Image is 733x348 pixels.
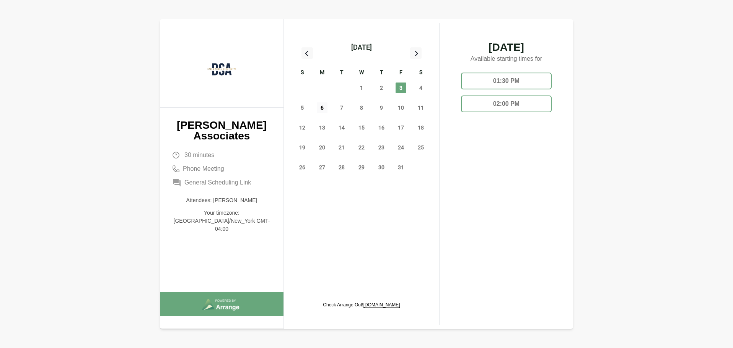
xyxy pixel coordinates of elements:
span: Sunday, October 26, 2025 [297,162,308,173]
span: Monday, October 13, 2025 [317,122,327,133]
div: [DATE] [351,42,372,53]
span: Sunday, October 19, 2025 [297,142,308,153]
span: Friday, October 10, 2025 [396,102,406,113]
span: Thursday, October 23, 2025 [376,142,387,153]
div: S [411,68,431,78]
div: 02:00 PM [461,95,552,112]
span: Thursday, October 9, 2025 [376,102,387,113]
span: General Scheduling Link [184,178,251,187]
span: Saturday, October 4, 2025 [415,83,426,93]
div: T [371,68,391,78]
span: Monday, October 6, 2025 [317,102,327,113]
div: T [332,68,352,78]
div: M [312,68,332,78]
p: Available starting times for [455,53,558,66]
span: Friday, October 17, 2025 [396,122,406,133]
span: Tuesday, October 21, 2025 [336,142,347,153]
span: Wednesday, October 1, 2025 [356,83,367,93]
p: Your timezone: [GEOGRAPHIC_DATA]/New_York GMT-04:00 [172,209,271,233]
span: Thursday, October 2, 2025 [376,83,387,93]
span: Tuesday, October 28, 2025 [336,162,347,173]
span: Monday, October 27, 2025 [317,162,327,173]
span: Phone Meeting [183,164,224,173]
span: Friday, October 31, 2025 [396,162,406,173]
span: Friday, October 3, 2025 [396,83,406,93]
span: Wednesday, October 22, 2025 [356,142,367,153]
span: Wednesday, October 15, 2025 [356,122,367,133]
span: Wednesday, October 29, 2025 [356,162,367,173]
span: 30 minutes [184,151,214,160]
span: [DATE] [455,42,558,53]
span: Friday, October 24, 2025 [396,142,406,153]
span: Sunday, October 5, 2025 [297,102,308,113]
div: W [352,68,371,78]
span: Tuesday, October 14, 2025 [336,122,347,133]
span: Sunday, October 12, 2025 [297,122,308,133]
span: Saturday, October 11, 2025 [415,102,426,113]
span: Saturday, October 25, 2025 [415,142,426,153]
p: Check Arrange Out! [323,302,400,308]
div: 01:30 PM [461,73,552,89]
p: Attendees: [PERSON_NAME] [172,196,271,204]
span: Wednesday, October 8, 2025 [356,102,367,113]
p: [PERSON_NAME] Associates [172,120,271,141]
div: F [391,68,411,78]
span: Saturday, October 18, 2025 [415,122,426,133]
span: Tuesday, October 7, 2025 [336,102,347,113]
div: S [292,68,312,78]
span: Monday, October 20, 2025 [317,142,327,153]
span: Thursday, October 30, 2025 [376,162,387,173]
a: [DOMAIN_NAME] [363,302,400,308]
span: Thursday, October 16, 2025 [376,122,387,133]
